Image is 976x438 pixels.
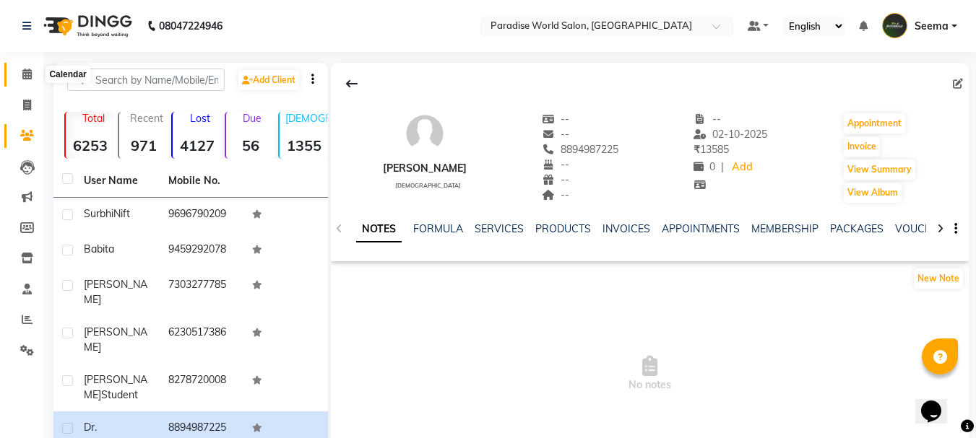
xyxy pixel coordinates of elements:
[542,128,569,141] span: --
[383,161,467,176] div: [PERSON_NAME]
[337,70,367,97] div: Back to Client
[694,128,767,141] span: 02-10-2025
[475,222,524,235] a: SERVICES
[229,112,275,125] p: Due
[66,136,115,154] strong: 6253
[160,165,244,198] th: Mobile No.
[882,13,907,38] img: Seema
[542,158,569,171] span: --
[844,159,915,180] button: View Summary
[46,66,90,83] div: Calendar
[403,112,446,155] img: avatar
[119,136,168,154] strong: 971
[160,364,244,411] td: 8278720008
[84,325,147,354] span: [PERSON_NAME]
[72,112,115,125] p: Total
[844,136,880,157] button: Invoice
[285,112,329,125] p: [DEMOGRAPHIC_DATA]
[694,113,721,126] span: --
[844,113,905,133] button: Appointment
[101,388,138,401] span: student
[84,242,114,255] span: Babita
[84,207,130,220] span: surbhiNift
[84,278,147,306] span: [PERSON_NAME]
[542,113,569,126] span: --
[542,188,569,201] span: --
[895,222,952,235] a: VOUCHERS
[413,222,463,235] a: FORMULA
[37,6,136,46] img: logo
[226,136,275,154] strong: 56
[125,112,168,125] p: Recent
[751,222,819,235] a: MEMBERSHIP
[75,165,160,198] th: User Name
[730,157,755,178] a: Add
[160,268,244,316] td: 7303277785
[721,159,724,175] span: |
[844,183,902,203] button: View Album
[67,69,225,91] input: Search by Name/Mobile/Email/Code
[662,222,740,235] a: APPOINTMENTS
[542,173,569,186] span: --
[178,112,222,125] p: Lost
[830,222,884,235] a: PACKAGES
[159,6,223,46] b: 08047224946
[84,373,147,401] span: [PERSON_NAME]
[160,316,244,364] td: 6230517386
[173,136,222,154] strong: 4127
[160,198,244,233] td: 9696790209
[915,380,962,424] iframe: chat widget
[395,182,461,189] span: [DEMOGRAPHIC_DATA]
[914,268,963,289] button: New Note
[694,143,700,156] span: ₹
[694,143,729,156] span: 13585
[915,19,949,34] span: Seema
[238,70,299,90] a: Add Client
[280,136,329,154] strong: 1355
[356,216,402,242] a: NOTES
[535,222,591,235] a: PRODUCTS
[160,233,244,268] td: 9459292078
[603,222,650,235] a: INVOICES
[694,160,715,173] span: 0
[542,143,618,156] span: 8894987225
